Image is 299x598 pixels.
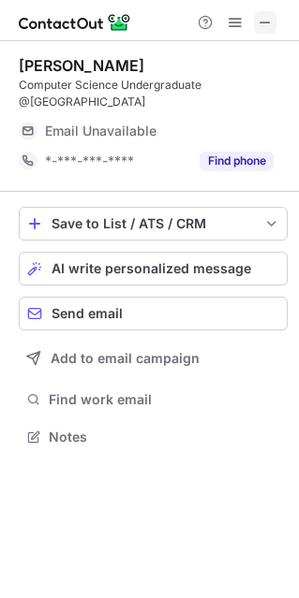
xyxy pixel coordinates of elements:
[19,387,288,413] button: Find work email
[52,216,255,231] div: Save to List / ATS / CRM
[19,424,288,450] button: Notes
[49,429,280,445] span: Notes
[45,123,157,139] span: Email Unavailable
[200,152,274,170] button: Reveal Button
[52,261,251,276] span: AI write personalized message
[19,77,288,110] div: Computer Science Undergraduate @[GEOGRAPHIC_DATA]
[49,391,280,408] span: Find work email
[51,351,200,366] span: Add to email campaign
[19,11,131,34] img: ContactOut v5.3.10
[19,252,288,285] button: AI write personalized message
[19,342,288,375] button: Add to email campaign
[52,306,123,321] span: Send email
[19,297,288,330] button: Send email
[19,207,288,241] button: save-profile-one-click
[19,56,144,75] div: [PERSON_NAME]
